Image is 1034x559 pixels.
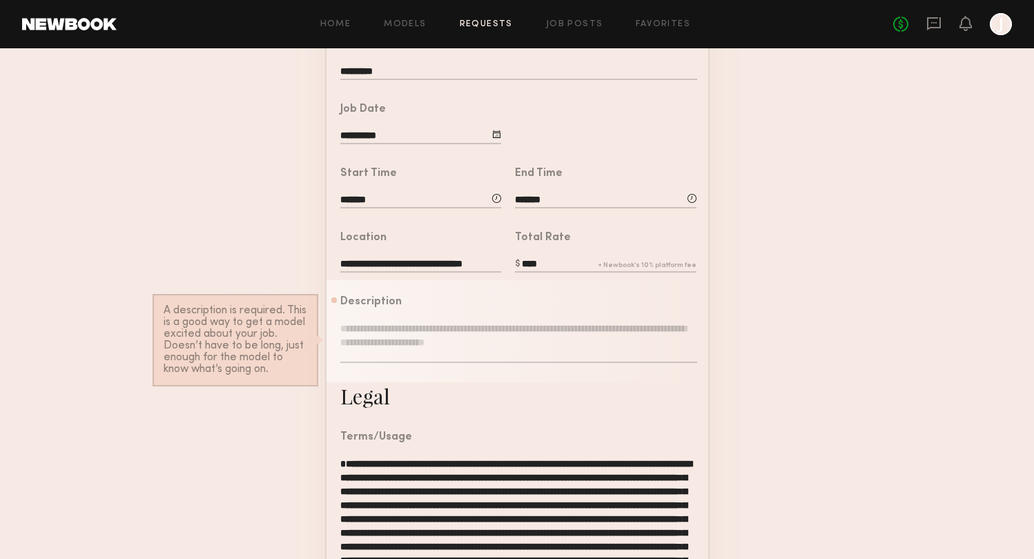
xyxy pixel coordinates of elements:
a: Home [320,20,351,29]
a: J [990,13,1012,35]
a: Favorites [636,20,690,29]
div: Start Time [340,168,397,179]
div: Legal [340,382,390,410]
div: Total Rate [515,233,571,244]
a: Job Posts [546,20,603,29]
div: End Time [515,168,563,179]
a: Models [384,20,426,29]
div: Job Date [340,104,386,115]
div: Location [340,233,387,244]
a: Requests [460,20,513,29]
div: Description [340,297,402,308]
div: Terms/Usage [340,432,412,443]
div: A description is required. This is a good way to get a model excited about your job. Doesn’t have... [164,305,307,375]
